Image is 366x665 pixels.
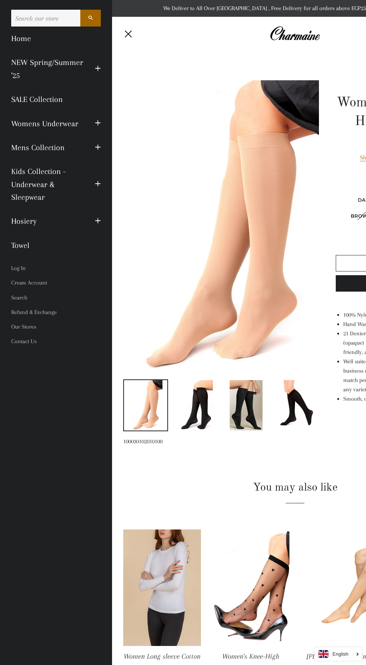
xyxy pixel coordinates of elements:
[6,320,106,334] a: Our Stores
[11,10,80,27] input: Search our store
[332,652,348,656] i: English
[123,438,162,445] span: 100030102010100
[6,136,89,159] a: Mens Collection
[6,233,106,257] a: Towel
[6,209,89,233] a: Hosiery
[6,261,106,276] a: Log In
[6,87,106,111] a: SALE Collection
[6,290,106,305] a: Search
[270,25,320,42] img: Charmaine Egypt
[129,380,162,431] img: Load image into Gallery viewer, Women&#39;s Knee-High Hosiery Socks
[6,159,89,209] a: Kids Collection - Underwear & Sleepwear
[6,112,89,136] a: Womens Underwear
[6,27,106,50] a: Home
[6,50,89,87] a: NEW Spring/Summer '25
[280,380,313,431] img: Load image into Gallery viewer, Women&#39;s Knee-High Hosiery Socks
[318,650,358,658] a: English
[6,305,106,320] a: Refund & Exchange
[179,380,213,431] img: Load image into Gallery viewer, Women&#39;s Knee-High Hosiery Socks
[230,380,263,431] img: Load image into Gallery viewer, Women&#39;s Knee-High Hosiery Socks
[6,334,106,349] a: Contact Us
[6,276,106,290] a: Create Account
[123,80,319,374] img: Women's Knee-High Hosiery Socks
